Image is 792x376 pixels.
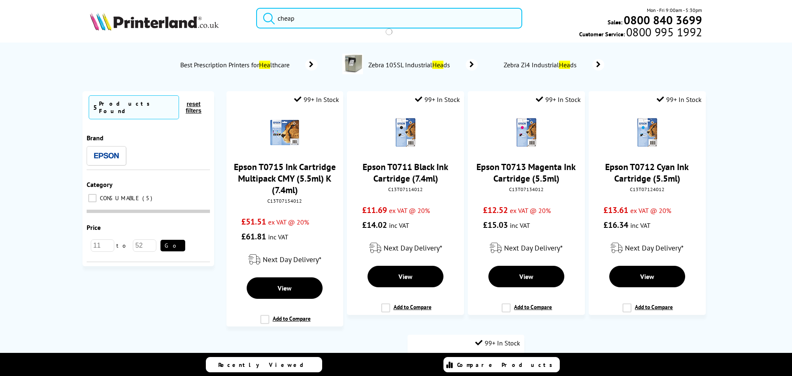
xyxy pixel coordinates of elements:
span: View [398,272,412,281]
label: Add to Compare [260,315,311,331]
span: Price [87,223,101,232]
div: 99+ In Stock [415,95,460,104]
span: Next Day Delivery* [625,243,684,253]
input: CONSUMABLE 5 [88,194,97,202]
span: ex VAT @ 20% [630,206,671,215]
span: ex VAT @ 20% [268,218,309,226]
span: View [278,284,292,292]
span: inc VAT [630,221,651,229]
span: £11.69 [362,205,387,215]
img: Epson-BX300-4Pack-CMYK-Small.gif [270,118,299,147]
img: Epson-BX300-Ink-Magenta-Small.gif [512,118,541,147]
mark: Hea [559,61,570,69]
a: Epson T0711 Black Ink Cartridge (7.4ml) [363,161,448,184]
a: View [247,277,323,299]
div: modal_delivery [593,236,701,260]
span: 0800 995 1992 [625,28,702,36]
a: Zebra 105SL IndustrialHeads [367,54,478,76]
span: Compare Products [457,361,557,369]
span: to [114,242,133,249]
a: Epson T0713 Magenta Ink Cartridge (5.5ml) [476,161,576,184]
span: Brand [87,134,104,142]
img: Epson-DX4000-Ink-Cyan-Small.gif [633,118,662,147]
div: 99+ In Stock [475,339,520,347]
span: Recently Viewed [218,361,312,369]
input: 11 [91,239,114,252]
span: ex VAT @ 20% [510,206,551,215]
div: 99+ In Stock [657,95,702,104]
div: C13T07134012 [474,186,578,192]
img: Epson [94,153,119,159]
span: CONSUMABLE [98,194,141,202]
span: £15.03 [483,220,508,230]
div: modal_delivery [472,236,580,260]
span: ex VAT @ 20% [389,206,430,215]
img: Zebra105SL-conspage.jpg [342,54,363,74]
a: Printerland Logo [90,12,246,32]
a: View [368,266,443,287]
a: Best Prescription Printers forHealthcare [179,59,318,71]
span: £13.61 [603,205,628,215]
span: Mon - Fri 9:00am - 5:30pm [647,6,702,14]
span: Next Day Delivery* [504,243,563,253]
span: £14.02 [362,220,387,230]
mark: Hea [259,61,270,69]
a: View [609,266,685,287]
span: View [640,272,654,281]
input: 52 [133,239,156,252]
span: £16.34 [603,220,628,230]
span: £51.51 [241,216,266,227]
div: Products Found [99,100,174,115]
a: Epson T0715 Ink Cartridge Multipack CMY (5.5ml) K (7.4ml) [234,161,336,196]
span: Category [87,180,113,189]
span: Sales: [608,18,622,26]
button: reset filters [179,100,208,114]
span: Best Prescription Printers for lthcare [179,61,293,69]
a: Epson T0712 Cyan Ink Cartridge (5.5ml) [605,161,689,184]
button: Go [160,240,185,251]
span: £61.81 [241,231,266,242]
div: C13T07124012 [595,186,699,192]
div: modal_delivery [351,236,460,260]
span: 5 [93,103,97,111]
a: Recently Viewed [206,357,322,372]
span: £12.52 [483,205,508,215]
span: Next Day Delivery* [263,255,321,264]
span: inc VAT [510,221,530,229]
div: 99+ In Stock [294,95,339,104]
span: Zebra 105SL Industrial ds [367,61,453,69]
div: modal_delivery [231,248,339,271]
label: Add to Compare [622,303,673,319]
div: C13T07114012 [353,186,457,192]
span: Next Day Delivery* [384,243,442,253]
a: 0800 840 3699 [622,16,702,24]
span: Zebra Zi4 Industrial ds [502,61,580,69]
mark: Hea [432,61,443,69]
span: inc VAT [268,233,288,241]
label: Add to Compare [381,303,431,319]
b: 0800 840 3699 [624,12,702,28]
div: 99+ In Stock [536,95,581,104]
span: 5 [142,194,154,202]
div: C13T07154012 [233,198,337,204]
input: Search product or [256,8,522,28]
span: inc VAT [389,221,409,229]
a: View [488,266,564,287]
a: Zebra Zi4 IndustrialHeads [502,59,604,71]
img: Printerland Logo [90,12,219,31]
a: Compare Products [443,357,560,372]
label: Add to Compare [502,303,552,319]
span: Customer Service: [579,28,702,38]
span: View [519,272,533,281]
img: Epson-DX4000-Ink-Black-Small.gif [391,118,420,147]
